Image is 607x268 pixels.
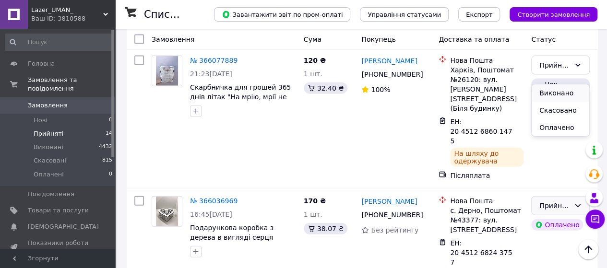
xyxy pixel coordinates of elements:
[531,79,590,98] div: Чек виданий
[190,57,238,64] a: № 366077889
[304,70,322,78] span: 1 шт.
[28,239,89,256] span: Показники роботи компанії
[578,239,598,259] button: Наверх
[450,206,524,234] div: с. Дерно, Поштомат №43377: вул. [STREET_ADDRESS]
[109,116,112,125] span: 0
[34,143,63,151] span: Виконані
[190,70,232,78] span: 21:23[DATE]
[304,210,322,218] span: 1 шт.
[152,56,182,86] a: Фото товару
[532,102,589,119] li: Скасовано
[531,35,556,43] span: Статус
[222,10,343,19] span: Завантажити звіт по пром-оплаті
[585,210,605,229] button: Чат з покупцем
[531,219,583,231] div: Оплачено
[28,59,55,68] span: Головна
[190,210,232,218] span: 16:45[DATE]
[152,196,182,227] a: Фото товару
[532,119,589,136] li: Оплачено
[304,35,321,43] span: Cума
[28,206,89,215] span: Товари та послуги
[450,171,524,180] div: Післяплата
[500,10,597,18] a: Створити замовлення
[450,196,524,206] div: Нова Пошта
[466,11,493,18] span: Експорт
[156,56,179,86] img: Фото товару
[304,197,326,205] span: 170 ₴
[450,56,524,65] div: Нова Пошта
[539,200,570,211] div: Прийнято
[359,208,423,221] div: [PHONE_NUMBER]
[214,7,350,22] button: Завантажити звіт по пром-оплаті
[450,118,512,145] span: ЕН: 20 4512 6860 1475
[28,101,68,110] span: Замовлення
[450,65,524,113] div: Харків, Поштомат №26120: вул. [PERSON_NAME][STREET_ADDRESS] (Біля будинку)
[156,197,179,226] img: Фото товару
[31,14,115,23] div: Ваш ID: 3810588
[361,35,395,43] span: Покупець
[28,190,74,198] span: Повідомлення
[152,35,194,43] span: Замовлення
[109,170,112,179] span: 0
[34,129,63,138] span: Прийняті
[28,222,99,231] span: [DEMOGRAPHIC_DATA]
[304,57,326,64] span: 120 ₴
[106,129,112,138] span: 14
[517,11,590,18] span: Створити замовлення
[458,7,500,22] button: Експорт
[450,239,512,266] span: ЕН: 20 4512 6824 3757
[190,83,291,110] a: Скарбничка для грошей 365 днів літак "На мрію, мрії не горять" 16х21х9 см #2
[102,156,112,165] span: 815
[99,143,112,151] span: 4432
[439,35,509,43] span: Доставка та оплата
[539,60,570,70] div: Прийнято
[359,68,423,81] div: [PHONE_NUMBER]
[34,116,48,125] span: Нові
[190,224,274,251] a: Подарункова коробка з дерева в вигляді серця 20х25х9 см
[368,11,441,18] span: Управління статусами
[31,6,103,14] span: Lazer_UMAN_
[304,82,347,94] div: 32.40 ₴
[361,56,417,66] a: [PERSON_NAME]
[34,156,66,165] span: Скасовані
[304,223,347,234] div: 38.07 ₴
[190,197,238,205] a: № 366036969
[510,7,597,22] button: Створити замовлення
[532,84,589,102] li: Виконано
[360,7,449,22] button: Управління статусами
[371,226,418,234] span: Без рейтингу
[144,9,241,20] h1: Список замовлень
[5,34,113,51] input: Пошук
[371,86,390,93] span: 100%
[450,148,524,167] div: На шляху до одержувача
[361,197,417,206] a: [PERSON_NAME]
[34,170,64,179] span: Оплачені
[28,76,115,93] span: Замовлення та повідомлення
